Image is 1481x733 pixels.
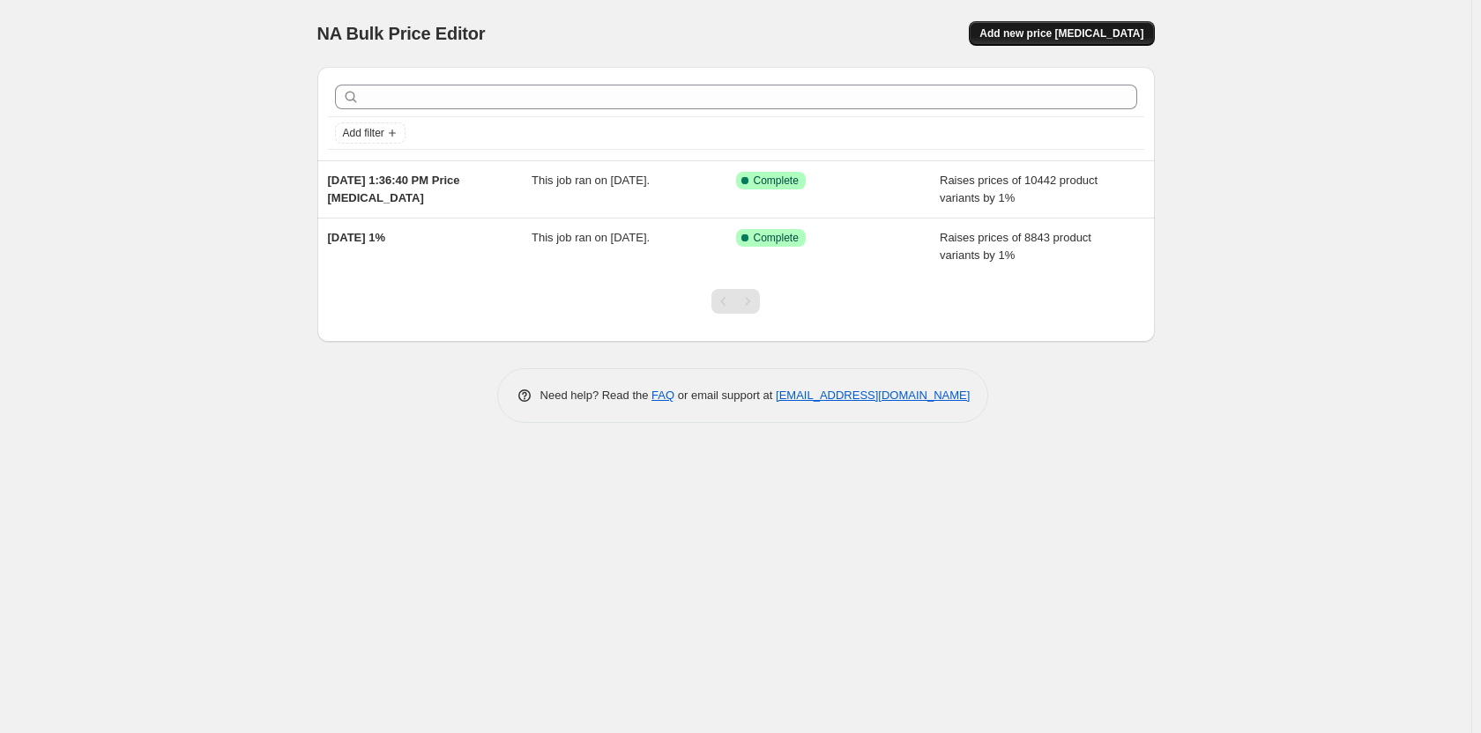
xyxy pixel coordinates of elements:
[532,231,650,244] span: This job ran on [DATE].
[969,21,1154,46] button: Add new price [MEDICAL_DATA]
[711,289,760,314] nav: Pagination
[651,389,674,402] a: FAQ
[335,122,406,144] button: Add filter
[343,126,384,140] span: Add filter
[532,174,650,187] span: This job ran on [DATE].
[940,231,1091,262] span: Raises prices of 8843 product variants by 1%
[674,389,776,402] span: or email support at
[328,174,460,204] span: [DATE] 1:36:40 PM Price [MEDICAL_DATA]
[317,24,486,43] span: NA Bulk Price Editor
[754,231,799,245] span: Complete
[754,174,799,188] span: Complete
[540,389,652,402] span: Need help? Read the
[940,174,1098,204] span: Raises prices of 10442 product variants by 1%
[776,389,970,402] a: [EMAIL_ADDRESS][DOMAIN_NAME]
[328,231,385,244] span: [DATE] 1%
[979,26,1143,41] span: Add new price [MEDICAL_DATA]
